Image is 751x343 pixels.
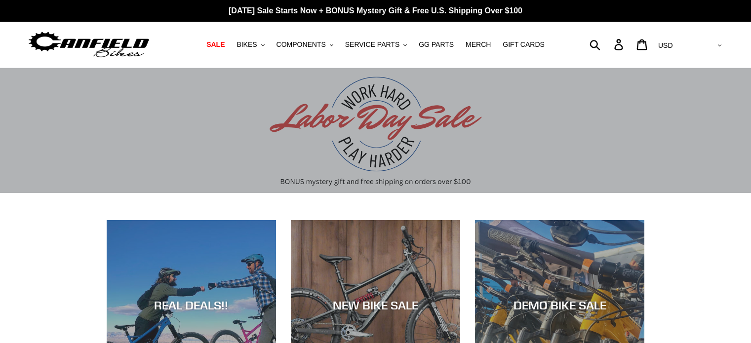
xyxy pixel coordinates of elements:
input: Search [595,34,620,55]
a: GIFT CARDS [498,38,550,51]
button: COMPONENTS [272,38,338,51]
button: SERVICE PARTS [340,38,412,51]
a: GG PARTS [414,38,459,51]
span: SERVICE PARTS [345,40,399,49]
a: MERCH [461,38,496,51]
img: Canfield Bikes [27,29,151,60]
span: GG PARTS [419,40,454,49]
a: SALE [201,38,230,51]
span: BIKES [237,40,257,49]
span: MERCH [466,40,491,49]
button: BIKES [232,38,269,51]
span: SALE [206,40,225,49]
div: NEW BIKE SALE [291,298,460,312]
div: REAL DEALS!! [107,298,276,312]
span: COMPONENTS [277,40,326,49]
span: GIFT CARDS [503,40,545,49]
div: DEMO BIKE SALE [475,298,644,312]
